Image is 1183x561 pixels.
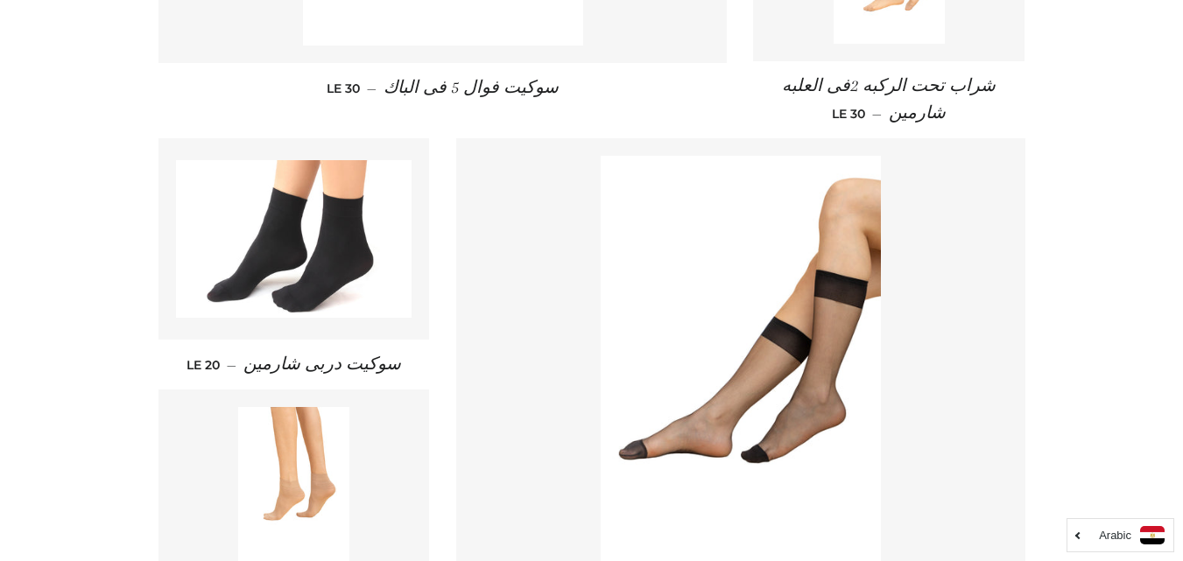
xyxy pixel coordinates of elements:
[243,354,401,374] span: سوكيت دربى شارمين
[158,340,430,389] a: سوكيت دربى شارمين — LE 20
[1076,526,1165,544] a: Arabic
[753,61,1025,139] a: شراب تحت الركبه 2فى العلبه شارمين — LE 30
[227,357,236,373] span: —
[832,106,865,122] span: LE 30
[158,63,728,113] a: سوكيت فوال 5 فى الباك — LE 30
[187,357,220,373] span: LE 20
[384,78,559,97] span: سوكيت فوال 5 فى الباك
[1099,529,1131,541] i: Arabic
[327,81,360,96] span: LE 30
[367,81,377,96] span: —
[872,106,882,122] span: —
[782,76,996,123] span: شراب تحت الركبه 2فى العلبه شارمين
